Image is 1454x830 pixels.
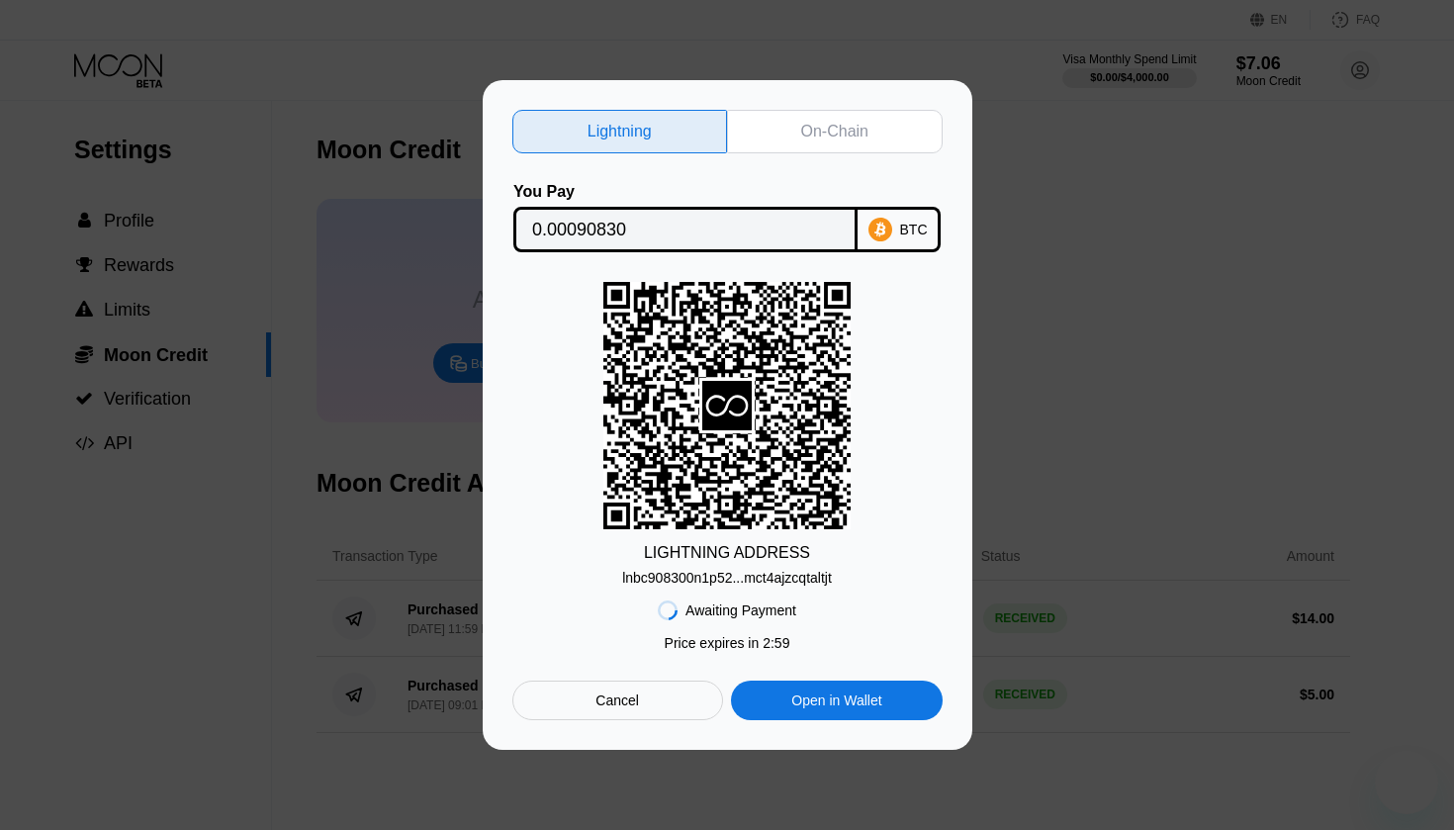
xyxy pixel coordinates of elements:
[801,122,868,141] div: On-Chain
[685,602,796,618] div: Awaiting Payment
[512,681,723,720] div: Cancel
[513,183,858,201] div: You Pay
[622,570,832,586] div: lnbc908300n1p52...mct4ajzcqtaltjt
[595,692,639,709] div: Cancel
[588,122,652,141] div: Lightning
[727,110,943,153] div: On-Chain
[791,692,881,709] div: Open in Wallet
[763,635,789,651] span: 2 : 59
[512,110,728,153] div: Lightning
[644,544,810,562] div: LIGHTNING ADDRESS
[1375,751,1438,814] iframe: Button to launch messaging window, conversation in progress
[900,222,928,237] div: BTC
[665,635,790,651] div: Price expires in
[512,183,943,252] div: You PayBTC
[622,562,832,586] div: lnbc908300n1p52...mct4ajzcqtaltjt
[731,681,942,720] div: Open in Wallet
